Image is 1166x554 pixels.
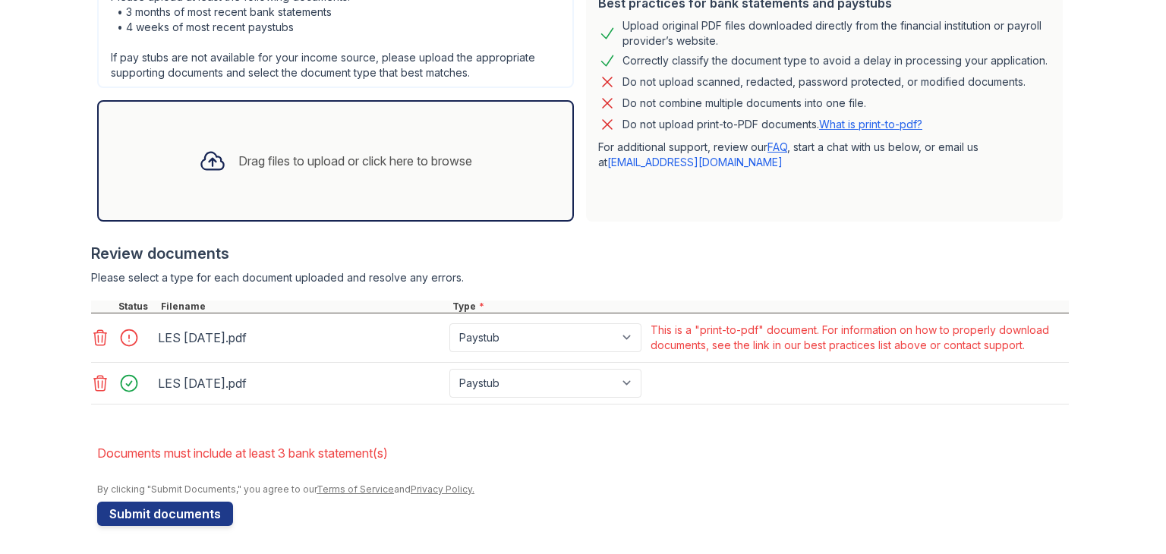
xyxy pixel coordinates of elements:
div: Please select a type for each document uploaded and resolve any errors. [91,270,1069,285]
a: [EMAIL_ADDRESS][DOMAIN_NAME] [607,156,783,168]
a: Privacy Policy. [411,483,474,495]
a: FAQ [767,140,787,153]
div: This is a "print-to-pdf" document. For information on how to properly download documents, see the... [651,323,1066,353]
div: LES [DATE].pdf [158,326,443,350]
div: LES [DATE].pdf [158,371,443,395]
div: By clicking "Submit Documents," you agree to our and [97,483,1069,496]
p: For additional support, review our , start a chat with us below, or email us at [598,140,1051,170]
div: Type [449,301,1069,313]
div: Filename [158,301,449,313]
button: Submit documents [97,502,233,526]
div: Correctly classify the document type to avoid a delay in processing your application. [622,52,1048,70]
p: Do not upload print-to-PDF documents. [622,117,922,132]
div: Do not upload scanned, redacted, password protected, or modified documents. [622,73,1026,91]
a: Terms of Service [317,483,394,495]
div: Do not combine multiple documents into one file. [622,94,866,112]
div: Review documents [91,243,1069,264]
div: Upload original PDF files downloaded directly from the financial institution or payroll provider’... [622,18,1051,49]
div: Drag files to upload or click here to browse [238,152,472,170]
a: What is print-to-pdf? [819,118,922,131]
li: Documents must include at least 3 bank statement(s) [97,438,1069,468]
div: Status [115,301,158,313]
